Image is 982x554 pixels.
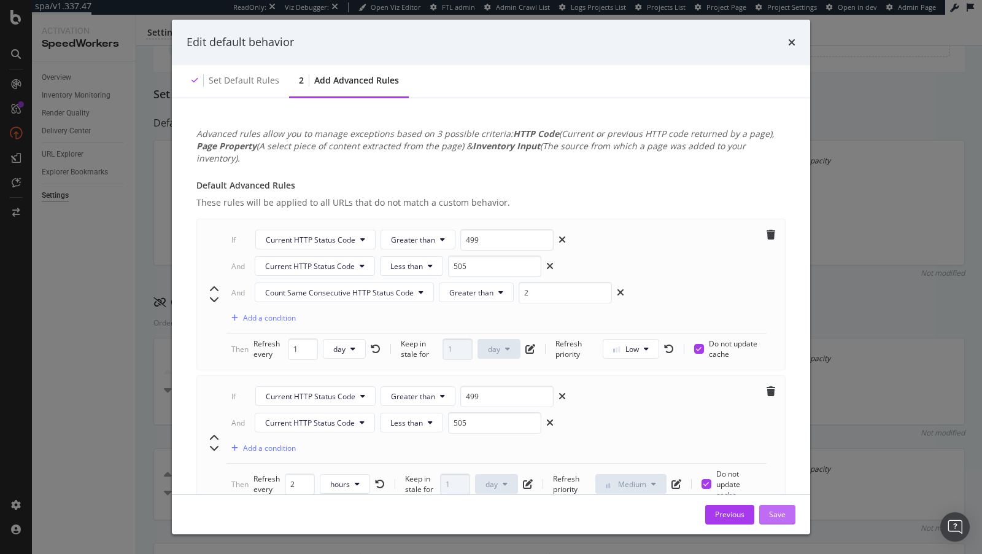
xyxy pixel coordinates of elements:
img: j32suk7ufU7viAAAAAElFTkSuQmCC [606,482,613,488]
div: Refresh priority [555,338,597,359]
button: Previous [705,505,754,525]
div: pen-to-square [525,344,535,354]
div: Then [231,479,249,490]
button: Add a condition [226,439,296,458]
span: Current HTTP Status Code [266,235,355,245]
span: hours [330,479,350,490]
button: Save [759,505,795,525]
input: Status code [448,412,541,434]
button: hours [320,474,370,494]
div: 2 [299,74,304,87]
div: Set default rules [209,74,279,87]
div: Default Advanced Rules [196,179,786,192]
button: Medium [595,474,667,494]
button: Current HTTP Status Code [255,230,376,249]
div: modal [172,20,810,534]
div: Refresh priority [553,474,590,494]
div: rotate-left [664,344,674,354]
div: Keep in stale for [401,338,438,359]
div: Advanced rules allow you to manage exceptions based on 3 possible criteria: (Current or previous ... [196,128,786,165]
div: Add a condition [243,443,296,453]
div: trash [767,386,775,396]
b: Inventory Input [473,140,540,152]
button: Add a condition [226,308,296,328]
div: Open Intercom Messenger [940,512,970,542]
button: Less than [380,413,443,432]
div: pen-to-square [671,479,681,489]
span: Less than [390,418,423,428]
button: Current HTTP Status Code [255,386,376,406]
input: Status code [460,386,554,407]
div: And [231,418,245,428]
button: Greater than [439,283,514,302]
span: Do not update cache [716,469,762,500]
div: xmark [559,391,566,401]
b: Page Property [196,140,257,152]
button: Current HTTP Status Code [255,256,375,276]
span: Low [625,344,639,354]
span: Greater than [391,235,435,245]
button: Less than [380,256,443,276]
img: Yo1DZTjnOBfEZTkXj00cav03WZSR3qnEnDcAAAAASUVORK5CYII= [613,346,621,353]
div: Refresh every [253,338,283,359]
div: chevron-down [209,443,219,453]
div: Edit default behavior [187,34,294,50]
button: Greater than [381,386,455,406]
span: day [333,344,346,354]
div: xmark [617,287,624,297]
div: And [231,287,245,298]
button: Count Same Consecutive HTTP Status Code [255,283,434,302]
button: Low [603,339,659,359]
div: pen-to-square [523,479,533,489]
div: Add advanced rules [314,74,399,87]
div: trash [767,230,775,240]
span: day [485,479,498,490]
div: Save [769,509,786,520]
input: Status code [460,229,554,251]
span: Current HTTP Status Code [265,418,355,428]
div: chevron-down [209,294,219,304]
button: day [323,339,366,359]
span: Count Same Consecutive HTTP Status Code [265,287,414,298]
div: Keep in stale for [405,474,435,494]
div: If [231,391,236,402]
div: xmark [546,261,554,271]
button: day [475,474,518,494]
button: Greater than [381,230,455,249]
button: day [477,339,520,359]
input: 5 [519,282,612,303]
span: Less than [390,261,423,271]
span: Do not update cache [709,338,762,359]
div: Then [231,344,249,354]
div: times [788,34,795,50]
div: chevron-up [209,433,219,443]
div: These rules will be applied to all URLs that do not match a custom behavior. [196,197,786,209]
div: xmark [546,418,554,427]
div: rotate-left [371,344,381,354]
div: xmark [559,235,566,244]
div: Refresh every [253,474,280,494]
span: Medium [618,479,646,490]
input: Status code [448,256,541,277]
div: Add a condition [243,313,296,323]
span: Greater than [391,391,435,402]
div: chevron-up [209,284,219,294]
span: Greater than [449,287,493,298]
button: Current HTTP Status Code [255,413,375,432]
div: If [231,235,236,245]
b: HTTP Code [513,128,559,139]
div: Previous [715,509,744,520]
span: Current HTTP Status Code [265,261,355,271]
span: Current HTTP Status Code [266,391,355,402]
div: And [231,261,245,271]
div: rotate-left [375,479,385,489]
span: day [488,344,500,354]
